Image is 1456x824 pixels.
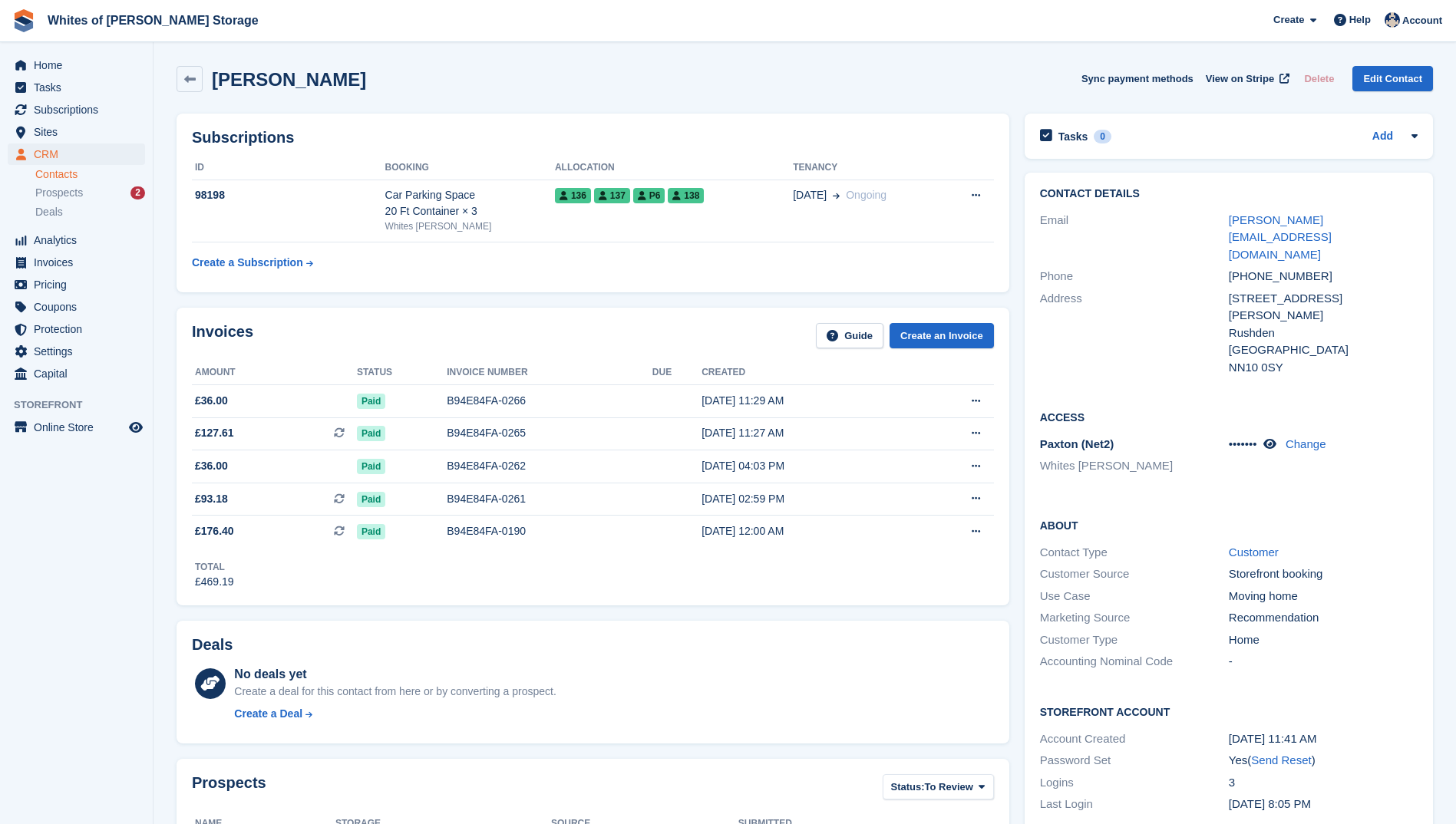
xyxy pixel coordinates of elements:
[1229,631,1418,649] div: Home
[1040,457,1229,475] li: Whites [PERSON_NAME]
[130,186,145,199] div: 2
[192,249,313,277] a: Create a Subscription
[34,54,126,76] span: Home
[357,524,385,539] span: Paid
[1229,774,1418,792] div: 3
[702,458,912,474] div: [DATE] 04:03 PM
[195,458,228,474] span: £36.00
[195,574,234,590] div: £469.19
[8,54,145,76] a: menu
[8,417,145,438] a: menu
[35,204,145,220] a: Deals
[447,491,652,507] div: B94E84FA-0261
[1040,517,1418,532] h2: About
[1385,12,1400,28] img: Wendy
[1040,752,1229,770] div: Password Set
[1040,212,1229,264] div: Email
[1206,71,1274,87] span: View on Stripe
[1229,653,1418,671] div: -
[1058,130,1088,143] h2: Tasks
[1273,12,1304,28] span: Create
[192,361,357,385] th: Amount
[1229,437,1257,450] span: •••••••
[357,492,385,507] span: Paid
[357,394,385,409] span: Paid
[34,318,126,340] span: Protection
[1040,774,1229,792] div: Logins
[1229,545,1279,559] a: Customer
[1298,66,1340,91] button: Delete
[846,189,886,201] span: Ongoing
[1229,213,1332,261] a: [PERSON_NAME][EMAIL_ADDRESS][DOMAIN_NAME]
[8,229,145,251] a: menu
[447,393,652,409] div: B94E84FA-0266
[1040,409,1418,424] h2: Access
[8,296,145,318] a: menu
[35,185,145,201] a: Prospects 2
[35,186,83,200] span: Prospects
[555,156,793,180] th: Allocation
[652,361,702,385] th: Due
[447,361,652,385] th: Invoice number
[816,323,883,348] a: Guide
[34,363,126,384] span: Capital
[1402,13,1442,28] span: Account
[555,188,591,203] span: 136
[8,341,145,362] a: menu
[1229,359,1418,377] div: NN10 0SY
[1040,290,1229,377] div: Address
[1349,12,1371,28] span: Help
[212,69,366,90] h2: [PERSON_NAME]
[234,684,556,700] div: Create a deal for this contact from here or by converting a prospect.
[35,205,63,219] span: Deals
[1251,753,1311,766] a: Send Reset
[1094,130,1111,143] div: 0
[925,780,973,795] span: To Review
[385,156,555,180] th: Booking
[192,156,385,180] th: ID
[702,393,912,409] div: [DATE] 11:29 AM
[127,418,145,437] a: Preview store
[192,774,266,803] h2: Prospects
[1040,268,1229,285] div: Phone
[192,323,253,348] h2: Invoices
[1040,631,1229,649] div: Customer Type
[195,491,228,507] span: £93.18
[34,77,126,98] span: Tasks
[1040,653,1229,671] div: Accounting Nominal Code
[1040,609,1229,627] div: Marketing Source
[702,425,912,441] div: [DATE] 11:27 AM
[8,274,145,295] a: menu
[1286,437,1326,450] a: Change
[594,188,630,203] span: 137
[195,560,234,574] div: Total
[1229,730,1418,748] div: [DATE] 11:41 AM
[1081,66,1194,91] button: Sync payment methods
[8,363,145,384] a: menu
[34,121,126,143] span: Sites
[192,129,994,147] h2: Subscriptions
[195,523,234,539] span: £176.40
[1229,290,1418,325] div: [STREET_ADDRESS][PERSON_NAME]
[12,9,35,32] img: stora-icon-8386f47178a22dfd0bd8f6a31ec36ba5ce8667c1dd55bd0f319d3a0aa187defe.svg
[34,341,126,362] span: Settings
[357,426,385,441] span: Paid
[1040,588,1229,605] div: Use Case
[8,252,145,273] a: menu
[385,187,555,219] div: Car Parking Space 20 Ft Container × 3
[234,665,556,684] div: No deals yet
[35,167,145,182] a: Contacts
[1040,565,1229,583] div: Customer Source
[1229,325,1418,342] div: Rushden
[1229,588,1418,605] div: Moving home
[1352,66,1433,91] a: Edit Contact
[891,780,925,795] span: Status:
[195,393,228,409] span: £36.00
[8,318,145,340] a: menu
[385,219,555,233] div: Whites [PERSON_NAME]
[357,361,447,385] th: Status
[1040,704,1418,719] h2: Storefront Account
[8,143,145,165] a: menu
[14,397,153,413] span: Storefront
[234,706,556,722] a: Create a Deal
